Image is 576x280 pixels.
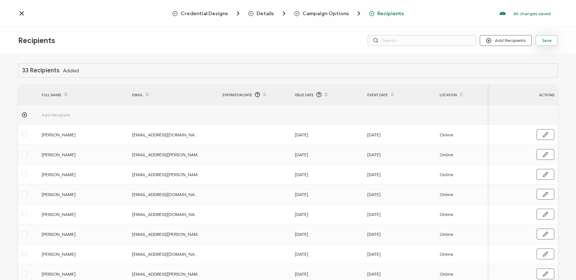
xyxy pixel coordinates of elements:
[542,38,551,43] span: Save
[535,35,558,46] button: Save
[295,190,308,199] span: [DATE]
[132,150,201,159] span: [EMAIL_ADDRESS][PERSON_NAME][PERSON_NAME][DOMAIN_NAME]
[440,230,453,238] span: Online
[257,11,274,16] span: Details
[440,170,453,179] span: Online
[295,131,308,139] span: [DATE]
[295,91,314,99] span: Issue Date
[294,10,363,17] span: Campaign Options
[18,36,55,45] span: Recipients
[38,89,128,101] div: FULL NAME
[295,150,308,159] span: [DATE]
[440,250,453,258] span: Online
[540,245,576,280] iframe: Chat Widget
[248,10,288,17] span: Details
[128,89,219,101] div: EMAIL
[377,11,404,16] span: Recipients
[440,131,453,139] span: Online
[63,68,79,73] span: Added
[132,210,201,219] span: [EMAIL_ADDRESS][DOMAIN_NAME]
[367,170,381,179] span: [DATE]
[367,190,381,199] span: [DATE]
[364,89,436,101] div: Event Date
[295,250,308,258] span: [DATE]
[132,131,201,139] span: [EMAIL_ADDRESS][DOMAIN_NAME]
[132,230,201,238] span: [EMAIL_ADDRESS][PERSON_NAME][PERSON_NAME][DOMAIN_NAME]
[513,11,551,16] p: All changes saved
[367,131,381,139] span: [DATE]
[132,190,201,199] span: [EMAIL_ADDRESS][DOMAIN_NAME]
[367,210,381,219] span: [DATE]
[42,150,110,159] span: [PERSON_NAME]
[368,35,476,46] input: Search
[367,250,381,258] span: [DATE]
[489,91,558,99] div: ACTIONS
[42,170,110,179] span: [PERSON_NAME]
[295,170,308,179] span: [DATE]
[132,270,201,278] span: [EMAIL_ADDRESS][PERSON_NAME][PERSON_NAME][DOMAIN_NAME]
[172,10,242,17] span: Credential Designs
[223,91,252,99] span: Expiration Date
[302,11,349,16] span: Campaign Options
[42,210,110,219] span: [PERSON_NAME]
[295,230,308,238] span: [DATE]
[42,270,110,278] span: [PERSON_NAME]
[440,270,453,278] span: Online
[436,89,508,101] div: Location
[22,67,59,74] h1: 33 Recipients
[367,230,381,238] span: [DATE]
[42,111,110,119] span: Add Recipient
[369,11,404,16] span: Recipients
[367,270,381,278] span: [DATE]
[42,131,110,139] span: [PERSON_NAME]
[440,150,453,159] span: Online
[42,250,110,258] span: [PERSON_NAME]
[295,270,308,278] span: [DATE]
[440,210,453,219] span: Online
[172,10,404,17] div: Breadcrumb
[367,150,381,159] span: [DATE]
[132,170,201,179] span: [EMAIL_ADDRESS][PERSON_NAME][PERSON_NAME][DOMAIN_NAME]
[295,210,308,219] span: [DATE]
[42,190,110,199] span: [PERSON_NAME]
[132,250,201,258] span: [EMAIL_ADDRESS][DOMAIN_NAME]
[42,230,110,238] span: [PERSON_NAME]
[440,190,453,199] span: Online
[181,11,228,16] span: Credential Designs
[480,35,532,46] button: Add Recipients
